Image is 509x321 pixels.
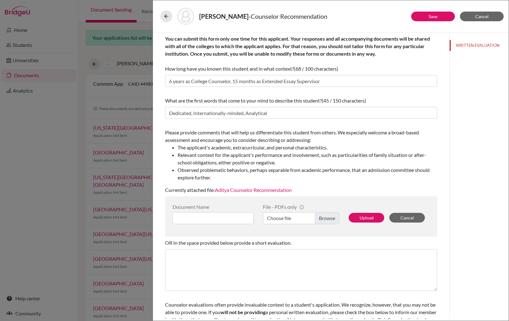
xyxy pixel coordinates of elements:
[450,40,509,51] button: WRITTEN EVALUATION
[249,13,327,20] span: - Counselor Recommendation
[173,204,254,210] div: Document Name
[299,205,304,210] span: info
[178,151,437,166] li: Relevant context for the applicant's performance and involvement, such as particularities of fami...
[165,36,430,57] b: You can submit this form only one time for this applicant. Your responses and all accompanying do...
[165,126,437,196] div: Currently attached file:
[178,166,437,181] li: Observed problematic behaviors, perhaps separable from academic performance, that an admission co...
[263,204,339,210] div: File - PDFs only
[165,240,291,246] span: OR In the space provided below provide a short evaluation.
[215,187,292,193] a: Aditya Counselor Recommendation
[220,309,265,315] b: will not be providing
[178,144,437,151] li: The applicant's academic, extracurricular, and personal characteristics.
[389,213,425,223] button: Cancel
[199,13,249,20] strong: [PERSON_NAME]
[294,66,338,72] span: (68 / 100 characters)
[263,212,339,224] label: Choose file
[349,213,384,223] button: Upload
[165,36,430,72] span: How long have you known this student and in what context?
[165,129,437,181] span: Please provide comments that will help us differentiate this student from others. We especially w...
[165,98,322,103] span: What are the first words that come to your mind to describe this student?
[322,98,366,103] span: (45 / 150 characters)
